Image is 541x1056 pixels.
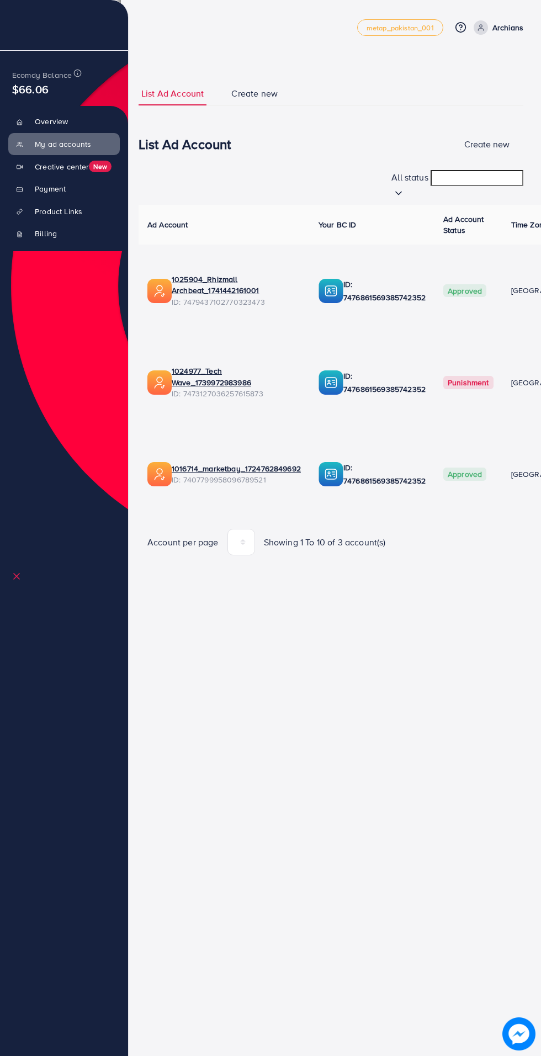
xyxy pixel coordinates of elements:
img: ic-ba-acc.ded83a64.svg [319,279,343,303]
img: image [502,1017,535,1050]
span: ID: 7479437102770323473 [172,296,301,307]
img: ic-ads-acc.e4c84228.svg [147,370,172,395]
span: Ad Account [147,219,188,230]
a: Creative centerNew [8,155,120,178]
span: Approved [443,468,486,481]
div: <span class='underline'>1016714_marketbay_1724762849692</span></br>7407799958096789521 [172,463,301,486]
span: List Ad Account [141,87,204,100]
span: Overview [35,116,68,127]
span: Your BC ID [319,219,357,230]
span: Create new [231,87,278,100]
a: Product Links [8,200,120,222]
span: Account per page [147,536,219,549]
img: ic-ba-acc.ded83a64.svg [319,370,343,395]
button: Create new [450,132,523,156]
span: All status [391,171,428,183]
span: Approved [443,284,486,298]
span: Product Links [35,206,82,217]
a: metap_pakistan_001 [357,19,443,36]
a: 1016714_marketbay_1724762849692 [172,463,301,474]
span: Punishment [443,376,494,389]
input: Search for option [431,170,523,186]
a: Payment [8,178,120,200]
h3: List Ad Account [139,136,231,152]
a: My ad accounts [8,133,120,155]
a: Overview [8,110,120,132]
div: <span class='underline'>1024977_Tech Wave_1739972983986</span></br>7473127036257615873 [172,365,301,399]
p: Archians [492,21,523,34]
span: Billing [35,228,57,239]
img: ic-ba-acc.ded83a64.svg [319,462,343,486]
a: 1024977_Tech Wave_1739972983986 [172,365,301,388]
img: ic-ads-acc.e4c84228.svg [147,462,172,486]
img: ic-ads-acc.e4c84228.svg [147,279,172,303]
p: ID: 7476861569385742352 [343,461,426,487]
span: ID: 7473127036257615873 [172,388,301,399]
a: 1025904_Rhizmall Archbeat_1741442161001 [172,274,301,296]
span: ID: 7407799958096789521 [172,474,301,485]
div: <span class='underline'>1025904_Rhizmall Archbeat_1741442161001</span></br>7479437102770323473 [172,274,301,307]
span: Showing 1 To 10 of 3 account(s) [264,536,386,549]
span: Creative center [35,161,89,172]
a: Billing [8,222,120,245]
span: My ad accounts [35,139,91,150]
span: Payment [35,183,66,194]
span: metap_pakistan_001 [367,24,434,31]
a: Archians [469,20,523,35]
div: Search for option [391,169,523,199]
p: ID: 7476861569385742352 [343,369,426,396]
p: ID: 7476861569385742352 [343,278,426,304]
span: Ad Account Status [443,214,484,236]
span: Create new [464,138,510,150]
span: New [89,161,111,173]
